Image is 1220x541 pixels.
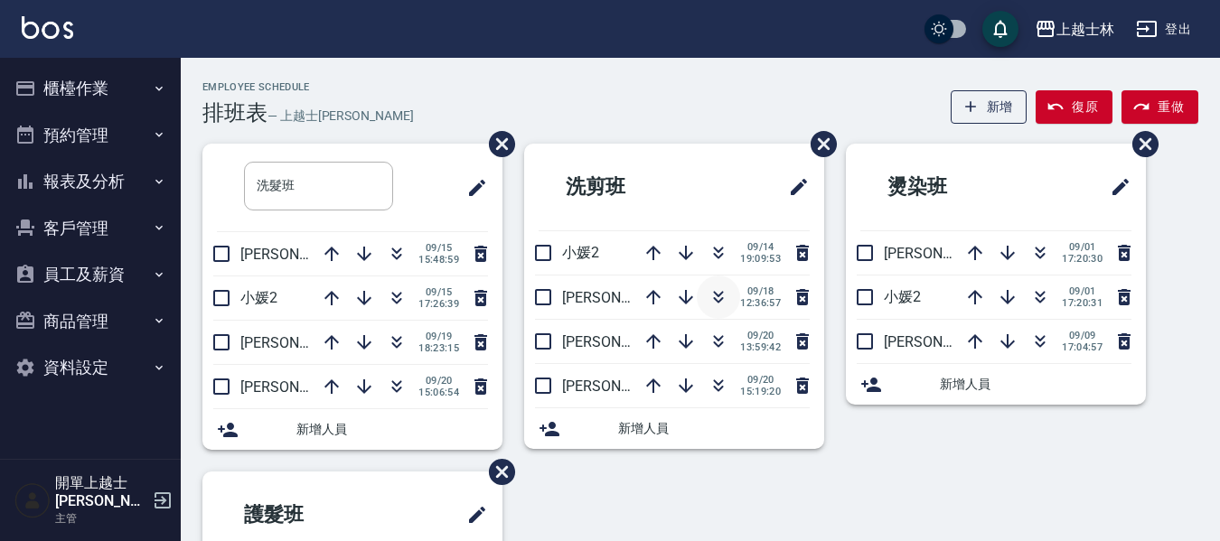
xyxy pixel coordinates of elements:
[1062,297,1103,309] span: 17:20:31
[940,375,1131,394] span: 新增人員
[1129,13,1198,46] button: 登出
[418,331,459,342] span: 09/19
[7,344,174,391] button: 資料設定
[296,420,488,439] span: 新增人員
[240,378,365,396] span: [PERSON_NAME]12
[562,378,687,395] span: [PERSON_NAME]12
[740,330,781,341] span: 09/20
[1062,241,1103,253] span: 09/01
[240,289,277,306] span: 小媛2
[740,374,781,386] span: 09/20
[777,165,810,209] span: 修改班表的標題
[1062,285,1103,297] span: 09/01
[740,285,781,297] span: 09/18
[240,334,365,351] span: [PERSON_NAME]12
[1056,18,1114,41] div: 上越士林
[7,112,174,159] button: 預約管理
[455,493,488,536] span: 修改班表的標題
[202,81,414,93] h2: Employee Schedule
[846,364,1146,405] div: 新增人員
[475,445,518,499] span: 刪除班表
[7,158,174,205] button: 報表及分析
[418,342,459,354] span: 18:23:15
[7,205,174,252] button: 客戶管理
[202,409,502,450] div: 新增人員
[14,482,51,518] img: Person
[797,117,840,171] span: 刪除班表
[1119,117,1161,171] span: 刪除班表
[740,253,781,265] span: 19:09:53
[740,341,781,353] span: 13:59:42
[884,245,1000,262] span: [PERSON_NAME]8
[418,375,459,387] span: 09/20
[982,11,1018,47] button: save
[884,288,921,305] span: 小媛2
[562,289,679,306] span: [PERSON_NAME]8
[244,162,393,210] input: 排版標題
[951,90,1028,124] button: 新增
[860,154,1037,219] h2: 燙染班
[884,333,1009,350] span: [PERSON_NAME]12
[740,297,781,309] span: 12:36:57
[618,419,810,438] span: 新增人員
[418,286,459,298] span: 09/15
[539,154,715,219] h2: 洗剪班
[475,117,518,171] span: 刪除班表
[202,100,267,126] h3: 排班表
[418,387,459,398] span: 15:06:54
[524,408,824,449] div: 新增人員
[240,246,357,263] span: [PERSON_NAME]8
[1062,330,1103,341] span: 09/09
[1036,90,1112,124] button: 復原
[1099,165,1131,209] span: 修改班表的標題
[1121,90,1198,124] button: 重做
[418,298,459,310] span: 17:26:39
[1062,253,1103,265] span: 17:20:30
[7,251,174,298] button: 員工及薪資
[418,242,459,254] span: 09/15
[55,510,147,527] p: 主管
[267,107,414,126] h6: — 上越士[PERSON_NAME]
[1062,341,1103,353] span: 17:04:57
[1028,11,1121,48] button: 上越士林
[7,65,174,112] button: 櫃檯作業
[562,333,687,350] span: [PERSON_NAME]12
[22,16,73,39] img: Logo
[55,474,147,510] h5: 開單上越士[PERSON_NAME]
[740,241,781,253] span: 09/14
[7,298,174,345] button: 商品管理
[740,386,781,397] span: 15:19:20
[455,166,488,210] span: 修改班表的標題
[418,254,459,266] span: 15:48:59
[562,244,599,261] span: 小媛2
